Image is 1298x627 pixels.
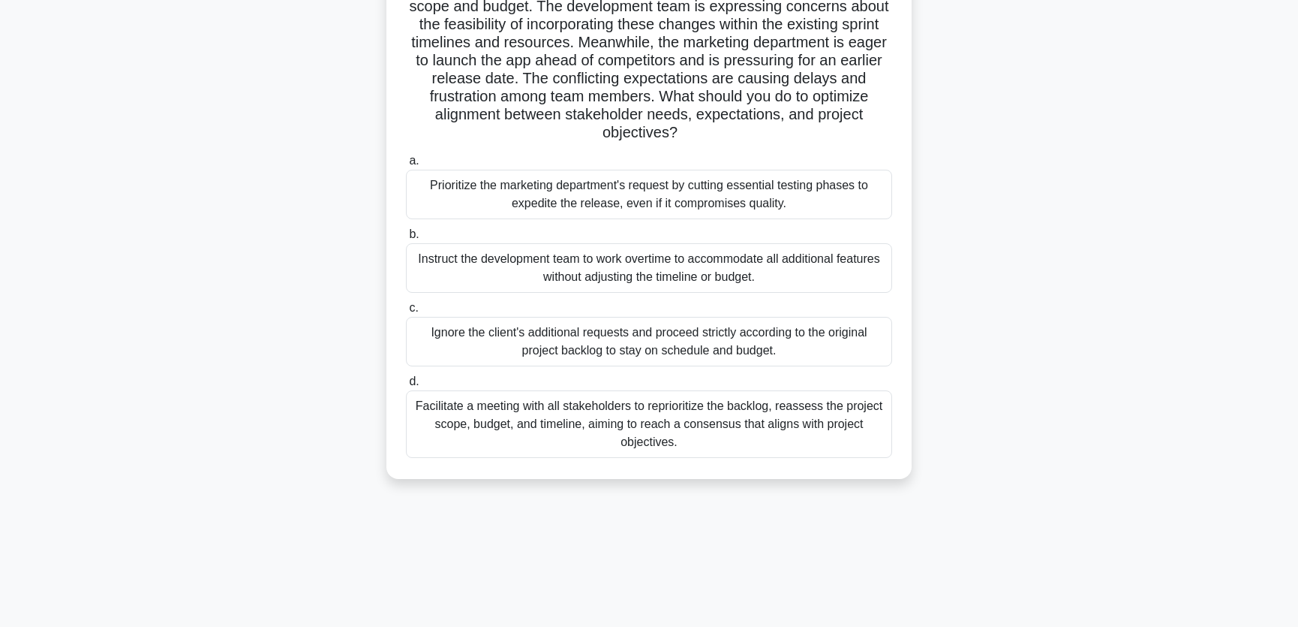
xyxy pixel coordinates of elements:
[406,317,892,366] div: Ignore the client's additional requests and proceed strictly according to the original project ba...
[409,375,419,387] span: d.
[406,243,892,293] div: Instruct the development team to work overtime to accommodate all additional features without adj...
[406,390,892,458] div: Facilitate a meeting with all stakeholders to reprioritize the backlog, reassess the project scop...
[409,228,419,240] span: b.
[409,154,419,167] span: a.
[409,301,418,314] span: c.
[406,170,892,219] div: Prioritize the marketing department's request by cutting essential testing phases to expedite the...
